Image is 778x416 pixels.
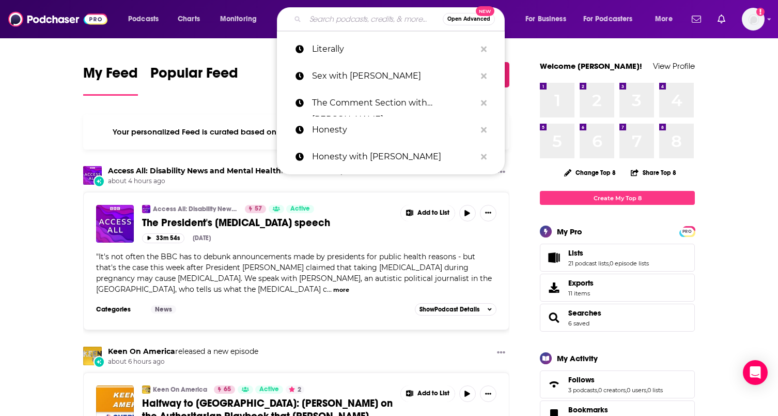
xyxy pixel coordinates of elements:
[142,385,150,394] img: Keen On America
[568,387,597,394] a: 3 podcasts
[655,12,673,26] span: More
[290,204,310,214] span: Active
[558,166,622,179] button: Change Top 8
[255,204,262,214] span: 57
[543,280,564,295] span: Exports
[83,64,138,96] a: My Feed
[577,11,648,27] button: open menu
[305,11,443,27] input: Search podcasts, credits, & more...
[128,12,159,26] span: Podcasts
[121,11,172,27] button: open menu
[327,285,332,294] span: ...
[543,250,564,265] a: Lists
[653,61,695,71] a: View Profile
[96,252,492,294] span: It's not often the BBC has to debunk announcements made by presidents for public health reasons -...
[83,114,509,150] div: Your personalized Feed is curated based on the Podcasts, Creators, Users, and Lists that you Follow.
[220,12,257,26] span: Monitoring
[8,9,107,29] img: Podchaser - Follow, Share and Rate Podcasts
[557,353,598,363] div: My Activity
[568,290,594,297] span: 11 items
[648,11,686,27] button: open menu
[255,385,283,394] a: Active
[713,10,729,28] a: Show notifications dropdown
[742,8,765,31] span: Logged in as megcassidy
[83,166,102,185] img: Access All: Disability News and Mental Health
[96,252,492,294] span: "
[627,387,646,394] a: 0 users
[476,6,494,16] span: New
[568,405,629,414] a: Bookmarks
[518,11,579,27] button: open menu
[277,143,505,170] a: Honesty with [PERSON_NAME]
[443,13,495,25] button: Open AdvancedNew
[540,274,695,302] a: Exports
[83,64,138,88] span: My Feed
[540,61,642,71] a: Welcome [PERSON_NAME]!
[108,166,364,176] h3: released a new episode
[224,384,231,395] span: 65
[597,387,598,394] span: ,
[417,390,449,397] span: Add to List
[626,387,627,394] span: ,
[312,63,476,90] p: Sex with Emily
[401,385,455,402] button: Show More Button
[153,205,238,213] a: Access All: Disability News and Mental Health
[193,234,211,242] div: [DATE]
[568,375,595,384] span: Follows
[286,385,304,394] button: 2
[447,17,490,22] span: Open Advanced
[312,116,476,143] p: Honesty
[277,116,505,143] a: Honesty
[259,384,279,395] span: Active
[287,7,515,31] div: Search podcasts, credits, & more...
[94,356,105,367] div: New Episode
[568,260,609,267] a: 21 podcast lists
[277,36,505,63] a: Literally
[108,347,175,356] a: Keen On America
[415,303,496,316] button: ShowPodcast Details
[630,162,677,183] button: Share Top 8
[540,244,695,272] span: Lists
[543,377,564,392] a: Follows
[493,347,509,360] button: Show More Button
[151,305,176,314] a: News
[540,191,695,205] a: Create My Top 8
[480,205,496,221] button: Show More Button
[568,375,663,384] a: Follows
[142,205,150,213] img: Access All: Disability News and Mental Health
[96,305,143,314] h3: Categories
[150,64,238,88] span: Popular Feed
[171,11,206,27] a: Charts
[312,90,476,116] p: The Comment Section with Drew Afualo
[83,347,102,365] img: Keen On America
[647,387,663,394] a: 0 lists
[568,278,594,288] span: Exports
[142,233,184,243] button: 33m 54s
[417,209,449,217] span: Add to List
[214,385,235,394] a: 65
[142,216,330,229] span: The President's [MEDICAL_DATA] speech
[610,260,649,267] a: 0 episode lists
[525,12,566,26] span: For Business
[568,405,608,414] span: Bookmarks
[756,8,765,16] svg: Add a profile image
[312,143,476,170] p: Honesty with Bari Weiss
[96,205,134,243] a: The President's Paracetamol speech
[681,227,693,235] a: PRO
[598,387,626,394] a: 0 creators
[108,166,281,175] a: Access All: Disability News and Mental Health
[742,8,765,31] button: Show profile menu
[493,166,509,179] button: Show More Button
[419,306,479,313] span: Show Podcast Details
[142,216,393,229] a: The President's [MEDICAL_DATA] speech
[609,260,610,267] span: ,
[401,205,455,221] button: Show More Button
[153,385,207,394] a: Keen On America
[568,308,601,318] a: Searches
[583,12,633,26] span: For Podcasters
[108,347,258,356] h3: released a new episode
